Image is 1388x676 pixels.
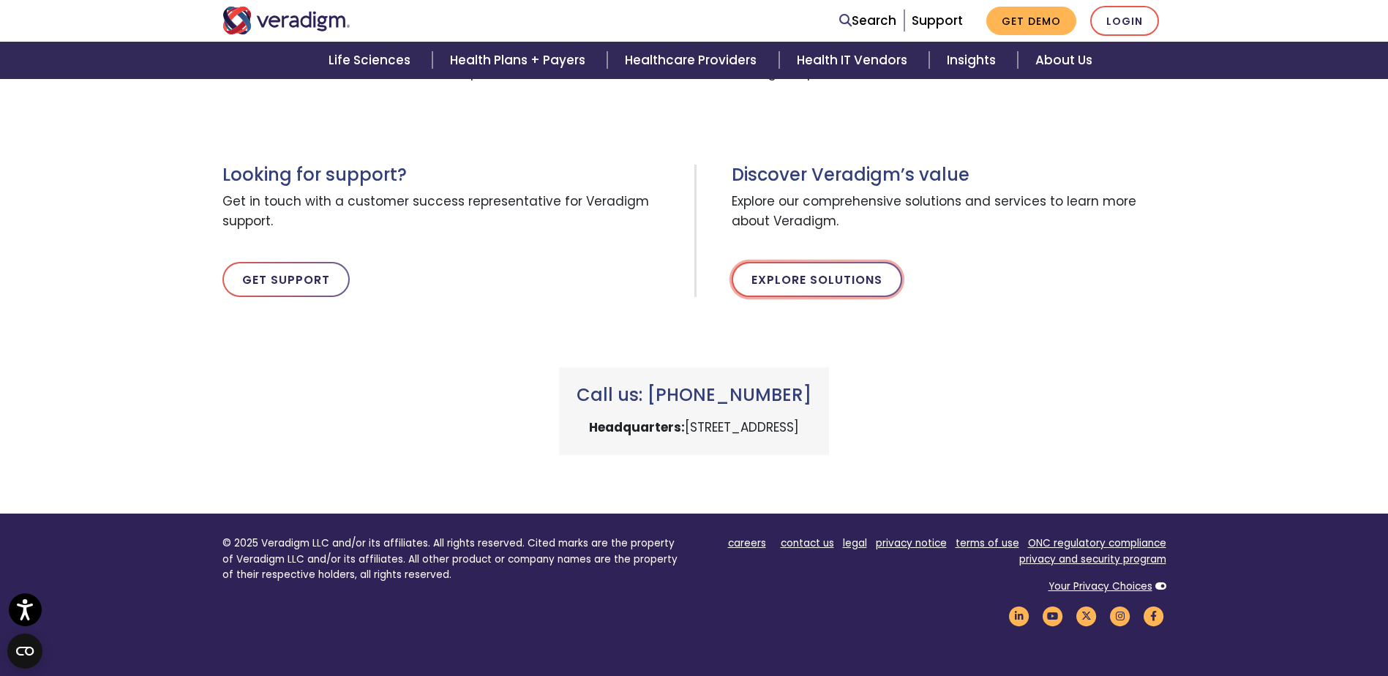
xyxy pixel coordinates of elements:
[577,385,811,406] h3: Call us: [PHONE_NUMBER]
[1007,609,1032,623] a: Veradigm LinkedIn Link
[421,64,967,81] span: Your request for a demo has been submitted. A Veradigm expert will be in touch soon.
[732,186,1166,239] span: Explore our comprehensive solutions and services to learn more about Veradigm.
[222,165,683,186] h3: Looking for support?
[1018,42,1110,79] a: About Us
[432,42,607,79] a: Health Plans + Payers
[779,42,929,79] a: Health IT Vendors
[1048,579,1152,593] a: Your Privacy Choices
[912,12,963,29] a: Support
[732,165,1166,186] h3: Discover Veradigm’s value
[222,186,683,239] span: Get in touch with a customer success representative for Veradigm support.
[7,634,42,669] button: Open CMP widget
[222,7,350,34] img: Veradigm logo
[956,536,1019,550] a: terms of use
[222,536,683,583] p: © 2025 Veradigm LLC and/or its affiliates. All rights reserved. Cited marks are the property of V...
[728,536,766,550] a: careers
[986,7,1076,35] a: Get Demo
[311,42,432,79] a: Life Sciences
[577,418,811,437] p: [STREET_ADDRESS]
[1074,609,1099,623] a: Veradigm Twitter Link
[1040,609,1065,623] a: Veradigm YouTube Link
[589,418,685,436] strong: Headquarters:
[1090,6,1159,36] a: Login
[1028,536,1166,550] a: ONC regulatory compliance
[1019,552,1166,566] a: privacy and security program
[929,42,1018,79] a: Insights
[876,536,947,550] a: privacy notice
[1107,585,1370,658] iframe: Drift Chat Widget
[222,262,350,297] a: Get Support
[732,262,902,297] a: Explore Solutions
[781,536,834,550] a: contact us
[843,536,867,550] a: legal
[839,11,896,31] a: Search
[607,42,779,79] a: Healthcare Providers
